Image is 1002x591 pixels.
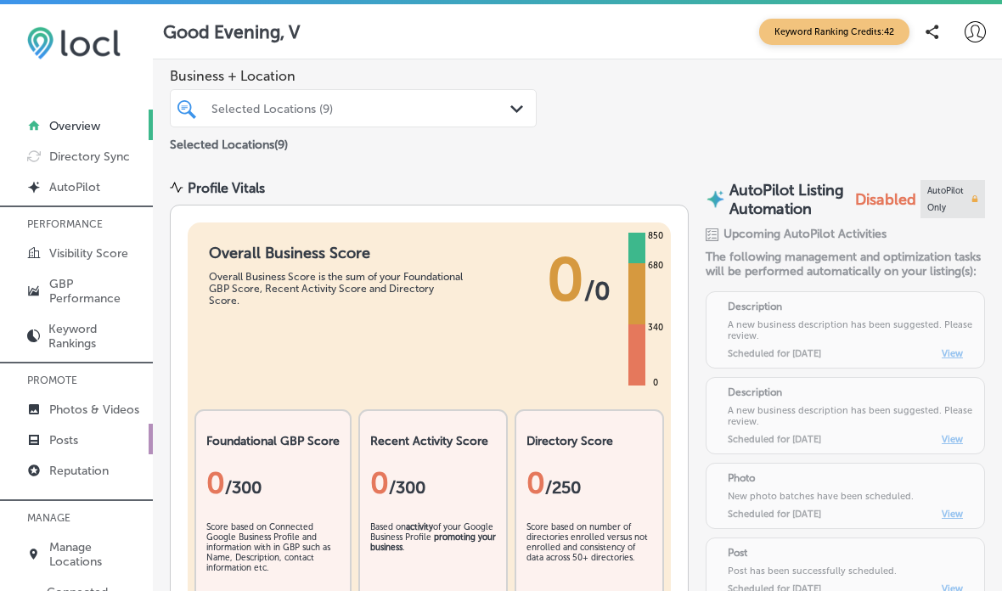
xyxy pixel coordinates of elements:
[209,271,464,307] div: Overall Business Score is the sum of your Foundational GBP Score, Recent Activity Score and Direc...
[645,229,667,243] div: 850
[545,477,581,498] span: /250
[163,21,300,42] p: Good Evening, V
[170,68,537,84] span: Business + Location
[547,244,584,315] span: 0
[225,477,262,498] span: / 300
[645,321,667,335] div: 340
[49,119,100,133] p: Overview
[49,433,78,447] p: Posts
[49,149,130,164] p: Directory Sync
[526,434,652,448] h2: Directory Score
[706,189,725,210] img: autopilot-icon
[759,19,909,45] span: Keyword Ranking Credits: 42
[170,131,288,152] p: Selected Locations ( 9 )
[650,376,661,390] div: 0
[729,181,851,218] p: AutoPilot Listing Automation
[49,540,144,569] p: Manage Locations
[370,465,496,501] div: 0
[584,276,611,307] span: / 0
[27,26,121,59] img: 6efc1275baa40be7c98c3b36c6bfde44.png
[370,532,496,553] b: promoting your business
[211,101,512,115] div: Selected Locations (9)
[209,244,464,262] h1: Overall Business Score
[49,246,128,261] p: Visibility Score
[370,434,496,448] h2: Recent Activity Score
[49,180,100,194] p: AutoPilot
[855,190,916,209] span: Disabled
[188,180,265,196] div: Profile Vitals
[49,464,109,478] p: Reputation
[645,259,667,273] div: 680
[48,322,144,351] p: Keyword Rankings
[206,465,340,501] div: 0
[526,465,652,501] div: 0
[206,434,340,448] h2: Foundational GBP Score
[49,402,139,417] p: Photos & Videos
[389,477,425,498] span: /300
[49,277,144,306] p: GBP Performance
[406,522,433,532] b: activity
